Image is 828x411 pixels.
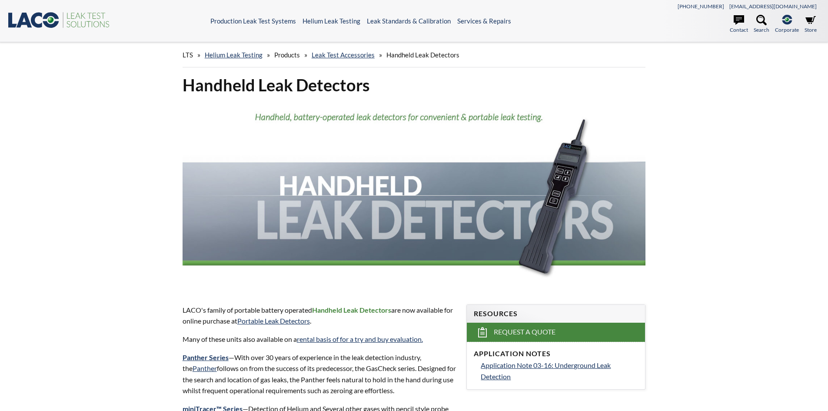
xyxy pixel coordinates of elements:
[183,353,229,361] a: Panther Series
[474,349,638,358] h4: Application Notes
[474,309,638,318] h4: Resources
[205,51,263,59] a: Helium Leak Testing
[678,3,724,10] a: [PHONE_NUMBER]
[183,51,193,59] span: LTS
[210,17,296,25] a: Production Leak Test Systems
[183,74,646,96] h1: Handheld Leak Detectors
[729,3,817,10] a: [EMAIL_ADDRESS][DOMAIN_NAME]
[386,51,459,59] span: Handheld Leak Detectors
[274,51,300,59] span: Products
[481,360,638,382] a: Application Note 03-16: Underground Leak Detection
[367,17,451,25] a: Leak Standards & Calibration
[237,317,310,325] a: Portable Leak Detectors
[754,15,769,34] a: Search
[303,17,360,25] a: Helium Leak Testing
[183,334,456,345] p: Many of these units also available on a
[183,304,456,327] p: LACO's family of portable battery operated are now available for online purchase at .
[457,17,511,25] a: Services & Repairs
[467,323,645,342] a: Request a Quote
[730,15,748,34] a: Contact
[805,15,817,34] a: Store
[183,352,456,396] p: —With over 30 years of experience in the leak detection industry, the follows on from the success...
[494,327,555,337] span: Request a Quote
[481,361,611,381] span: Application Note 03-16: Underground Leak Detection
[193,364,217,372] a: Panther
[183,43,646,67] div: » » » »
[775,26,799,34] span: Corporate
[312,306,391,314] strong: Handheld Leak Detectors
[297,335,423,343] a: rental basis of for a try and buy evaluation.
[312,51,375,59] a: Leak Test Accessories
[183,103,646,288] img: Handheld Leak Detector header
